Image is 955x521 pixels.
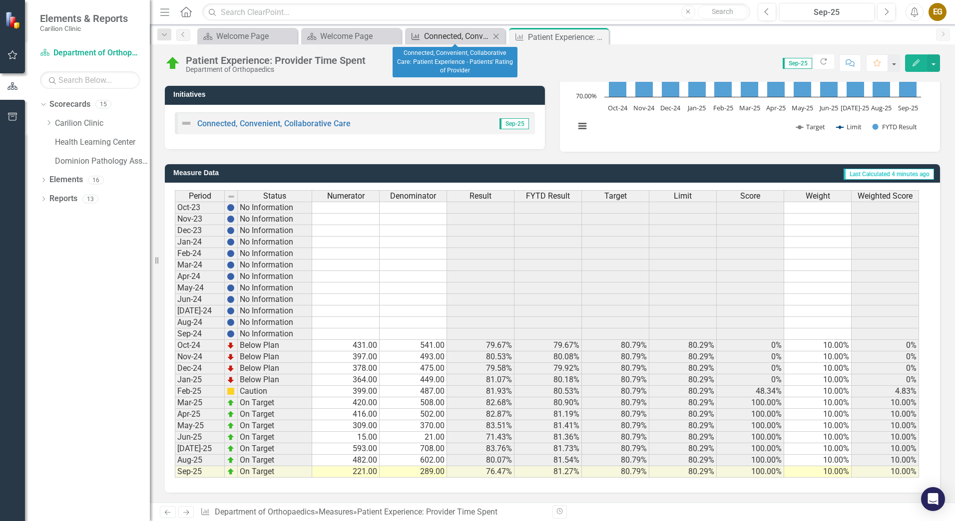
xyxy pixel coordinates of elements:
[717,397,784,409] td: 100.00%
[852,386,919,397] td: 4.83%
[175,271,225,282] td: Apr-24
[649,432,717,443] td: 80.29%
[898,103,918,112] text: Sep-25
[390,192,436,201] span: Denominator
[852,363,919,374] td: 0%
[766,103,786,112] text: Apr-25
[175,260,225,271] td: Mar-24
[380,409,447,420] td: 502.00
[852,374,919,386] td: 0%
[514,351,582,363] td: 80.08%
[649,420,717,432] td: 80.29%
[447,374,514,386] td: 81.07%
[380,351,447,363] td: 493.00
[175,237,225,248] td: Jan-24
[514,363,582,374] td: 79.92%
[227,227,235,235] img: BgCOk07PiH71IgAAAABJRU5ErkJggg==
[739,103,760,112] text: Mar-25
[312,443,380,455] td: 593.00
[227,445,235,453] img: zOikAAAAAElFTkSuQmCC
[40,24,128,32] small: Carilion Clinic
[447,432,514,443] td: 71.43%
[514,397,582,409] td: 80.90%
[238,351,312,363] td: Below Plan
[175,294,225,305] td: Jun-24
[319,507,353,517] a: Measures
[717,351,784,363] td: 0%
[852,340,919,351] td: 0%
[582,420,649,432] td: 80.79%
[713,103,733,112] text: Feb-25
[582,386,649,397] td: 80.79%
[380,455,447,466] td: 602.00
[514,466,582,478] td: 81.27%
[312,466,380,478] td: 221.00
[175,282,225,294] td: May-24
[227,364,235,372] img: TnMDeAgwAPMxUmUi88jYAAAAAElFTkSuQmCC
[582,443,649,455] td: 80.79%
[447,455,514,466] td: 80.07%
[227,330,235,338] img: BgCOk07PiH71IgAAAABJRU5ErkJggg==
[698,5,748,19] button: Search
[447,397,514,409] td: 82.68%
[186,55,366,66] div: Patient Experience: Provider Time Spent
[660,103,681,112] text: Dec-24
[175,351,225,363] td: Nov-24
[312,386,380,397] td: 399.00
[175,225,225,237] td: Dec-23
[238,282,312,294] td: No Information
[202,3,750,21] input: Search ClearPoint...
[649,409,717,420] td: 80.29%
[528,31,606,43] div: Patient Experience: Provider Time Spent
[649,374,717,386] td: 80.29%
[514,340,582,351] td: 79.67%
[49,174,83,186] a: Elements
[514,443,582,455] td: 81.73%
[582,397,649,409] td: 80.79%
[227,307,235,315] img: BgCOk07PiH71IgAAAABJRU5ErkJggg==
[819,103,838,112] text: Jun-25
[649,351,717,363] td: 80.29%
[841,103,869,112] text: [DATE]-25
[514,386,582,397] td: 80.53%
[200,507,545,518] div: » »
[49,193,77,205] a: Reports
[40,71,140,89] input: Search Below...
[380,363,447,374] td: 475.00
[312,420,380,432] td: 309.00
[582,340,649,351] td: 80.79%
[717,466,784,478] td: 100.00%
[312,340,380,351] td: 431.00
[175,432,225,443] td: Jun-25
[238,363,312,374] td: Below Plan
[633,103,655,112] text: Nov-24
[852,351,919,363] td: 0%
[447,466,514,478] td: 76.47%
[852,409,919,420] td: 10.00%
[197,119,351,128] a: Connected, Convenient, Collaborative Care
[304,30,399,42] a: Welcome Page
[312,397,380,409] td: 420.00
[717,374,784,386] td: 0%
[852,455,919,466] td: 10.00%
[844,169,934,180] span: Last Calculated 4 minutes ago
[238,432,312,443] td: On Target
[186,66,366,73] div: Department of Orthopaedics
[327,192,365,201] span: Numerator
[227,272,235,280] img: BgCOk07PiH71IgAAAABJRU5ErkJggg==
[649,363,717,374] td: 80.29%
[175,202,225,214] td: Oct-23
[852,420,919,432] td: 10.00%
[582,455,649,466] td: 80.79%
[175,443,225,455] td: [DATE]-25
[380,420,447,432] td: 370.00
[95,100,111,109] div: 15
[447,340,514,351] td: 79.67%
[227,193,235,201] img: 8DAGhfEEPCf229AAAAAElFTkSuQmCC
[238,409,312,420] td: On Target
[175,386,225,397] td: Feb-25
[717,455,784,466] td: 100.00%
[582,409,649,420] td: 80.79%
[216,30,295,42] div: Welcome Page
[784,466,852,478] td: 10.00%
